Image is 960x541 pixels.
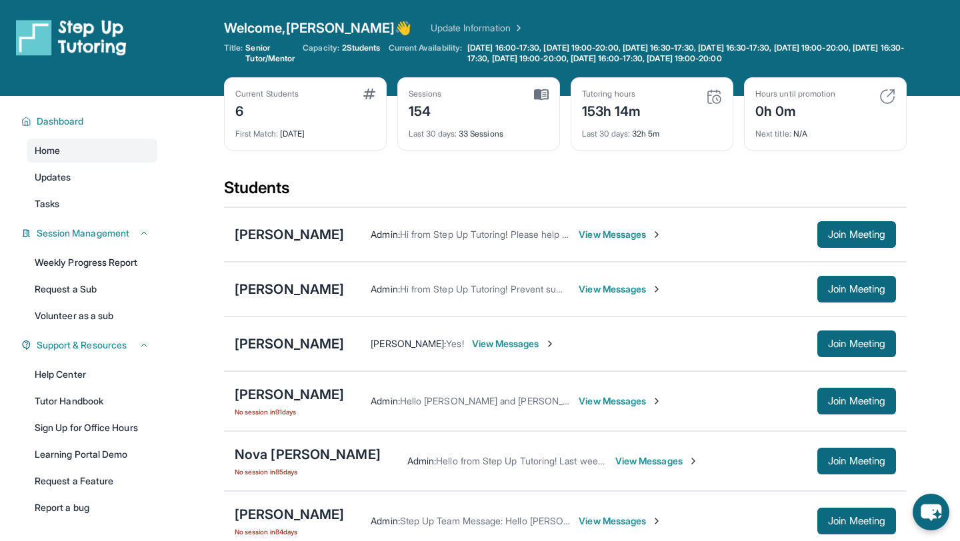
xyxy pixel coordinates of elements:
[224,43,243,64] span: Title:
[27,251,157,274] a: Weekly Progress Report
[27,192,157,216] a: Tasks
[579,514,662,528] span: View Messages
[37,338,127,352] span: Support & Resources
[755,129,791,139] span: Next title :
[31,227,149,240] button: Session Management
[817,508,896,534] button: Join Meeting
[27,442,157,466] a: Learning Portal Demo
[363,89,375,99] img: card
[828,457,885,465] span: Join Meeting
[579,228,662,241] span: View Messages
[817,388,896,414] button: Join Meeting
[371,338,446,349] span: [PERSON_NAME] :
[828,517,885,525] span: Join Meeting
[545,338,555,349] img: Chevron-Right
[817,276,896,302] button: Join Meeting
[235,385,344,404] div: [PERSON_NAME]
[224,19,412,37] span: Welcome, [PERSON_NAME] 👋
[31,338,149,352] button: Support & Resources
[579,394,662,408] span: View Messages
[913,494,949,530] button: chat-button
[235,505,344,524] div: [PERSON_NAME]
[615,454,699,468] span: View Messages
[27,362,157,386] a: Help Center
[446,338,463,349] span: Yes!
[755,121,895,139] div: N/A
[245,43,295,64] span: Senior Tutor/Mentor
[582,89,641,99] div: Tutoring hours
[582,121,722,139] div: 32h 5m
[235,406,344,417] span: No session in 91 days
[27,469,157,493] a: Request a Feature
[817,448,896,474] button: Join Meeting
[27,165,157,189] a: Updates
[688,456,699,466] img: Chevron-Right
[16,19,127,56] img: logo
[409,129,457,139] span: Last 30 days :
[755,89,835,99] div: Hours until promotion
[407,455,436,466] span: Admin :
[235,445,381,464] div: Nova [PERSON_NAME]
[371,515,399,526] span: Admin :
[27,416,157,440] a: Sign Up for Office Hours
[35,171,71,184] span: Updates
[817,330,896,357] button: Join Meeting
[27,304,157,328] a: Volunteer as a sub
[651,516,662,526] img: Chevron-Right
[409,121,549,139] div: 33 Sessions
[651,396,662,406] img: Chevron-Right
[706,89,722,105] img: card
[27,277,157,301] a: Request a Sub
[235,99,299,121] div: 6
[389,43,462,64] span: Current Availability:
[35,197,59,211] span: Tasks
[235,89,299,99] div: Current Students
[879,89,895,105] img: card
[235,129,278,139] span: First Match :
[235,526,344,537] span: No session in 84 days
[235,334,344,353] div: [PERSON_NAME]
[31,115,149,128] button: Dashboard
[27,496,157,520] a: Report a bug
[582,99,641,121] div: 153h 14m
[371,229,399,240] span: Admin :
[828,397,885,405] span: Join Meeting
[511,21,524,35] img: Chevron Right
[371,283,399,294] span: Admin :
[755,99,835,121] div: 0h 0m
[409,99,442,121] div: 154
[431,21,524,35] a: Update Information
[465,43,907,64] a: [DATE] 16:00-17:30, [DATE] 19:00-20:00, [DATE] 16:30-17:30, [DATE] 16:30-17:30, [DATE] 19:00-20:0...
[371,395,399,406] span: Admin :
[235,280,344,298] div: [PERSON_NAME]
[27,139,157,163] a: Home
[303,43,339,53] span: Capacity:
[472,337,555,350] span: View Messages
[409,89,442,99] div: Sessions
[467,43,904,64] span: [DATE] 16:00-17:30, [DATE] 19:00-20:00, [DATE] 16:30-17:30, [DATE] 16:30-17:30, [DATE] 19:00-20:0...
[828,285,885,293] span: Join Meeting
[37,115,84,128] span: Dashboard
[224,177,907,207] div: Students
[342,43,381,53] span: 2 Students
[651,229,662,240] img: Chevron-Right
[817,221,896,248] button: Join Meeting
[582,129,630,139] span: Last 30 days :
[235,121,375,139] div: [DATE]
[235,225,344,244] div: [PERSON_NAME]
[37,227,129,240] span: Session Management
[235,466,381,477] span: No session in 85 days
[651,284,662,294] img: Chevron-Right
[35,144,60,157] span: Home
[828,340,885,348] span: Join Meeting
[828,231,885,239] span: Join Meeting
[534,89,549,101] img: card
[27,389,157,413] a: Tutor Handbook
[579,282,662,296] span: View Messages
